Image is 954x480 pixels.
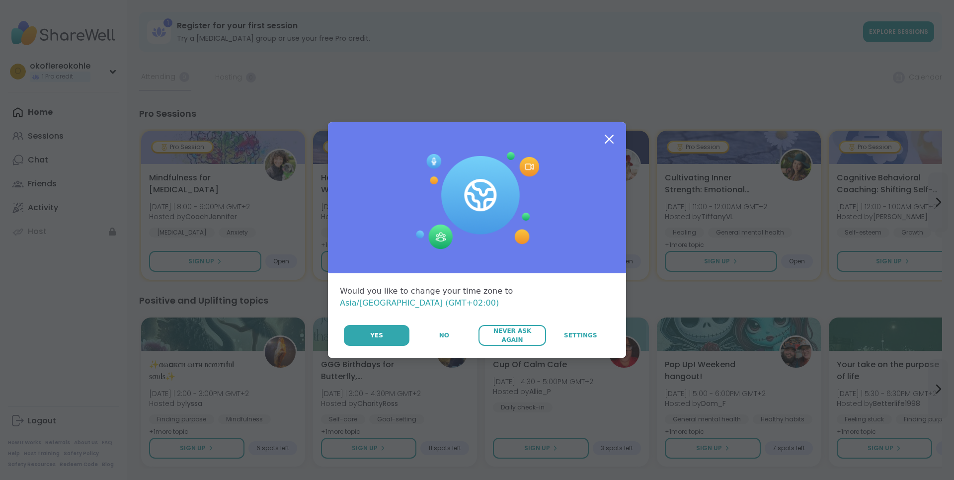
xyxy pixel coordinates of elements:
span: Settings [564,331,597,340]
img: Session Experience [415,152,539,249]
button: Yes [344,325,409,346]
span: No [439,331,449,340]
div: Would you like to change your time zone to [340,285,614,309]
span: Yes [370,331,383,340]
span: Never Ask Again [483,326,541,344]
a: Settings [547,325,614,346]
button: No [410,325,477,346]
span: Asia/[GEOGRAPHIC_DATA] (GMT+02:00) [340,298,499,308]
button: Never Ask Again [478,325,546,346]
